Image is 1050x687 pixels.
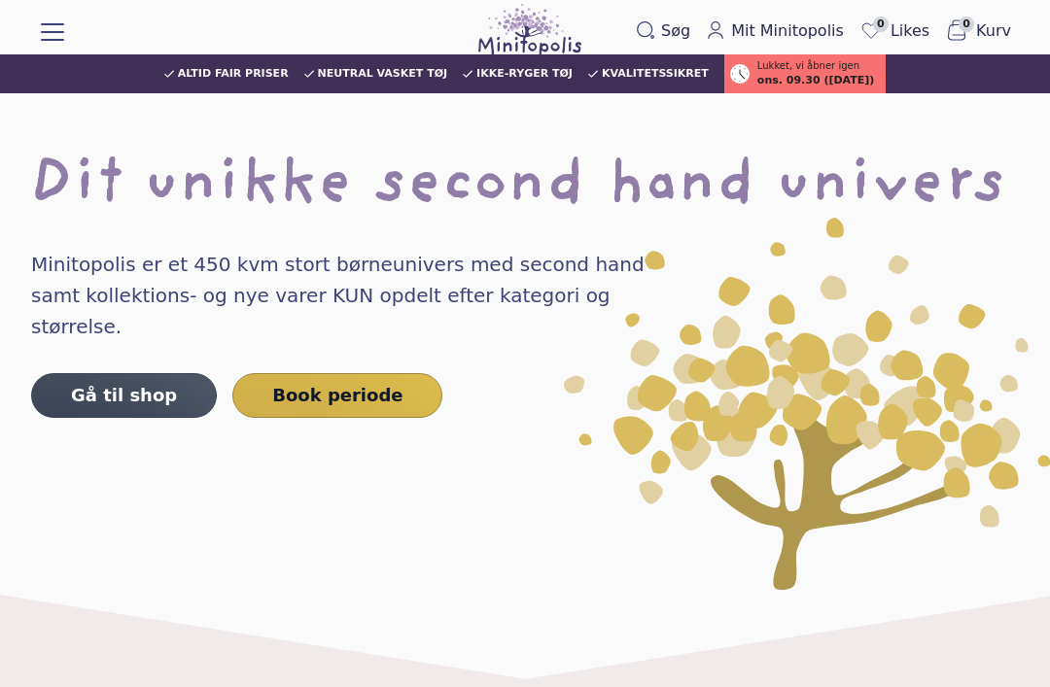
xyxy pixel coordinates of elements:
span: Søg [661,19,690,43]
a: Gå til shop [31,373,217,418]
button: Søg [628,16,698,47]
a: Mit Minitopolis [698,16,852,47]
span: ons. 09.30 ([DATE]) [757,73,874,89]
span: Kvalitetssikret [602,68,709,80]
a: Lukket, vi åbner igenons. 09.30 ([DATE]) [724,54,886,93]
h4: Minitopolis er et 450 kvm stort børneunivers med second hand samt kollektions- og nye varer KUN o... [31,249,684,342]
a: 0Likes [852,15,937,48]
span: 0 [959,17,974,32]
span: Mit Minitopolis [731,19,844,43]
span: Lukket, vi åbner igen [757,58,859,73]
span: Likes [891,19,929,43]
a: Book periode [232,373,442,418]
span: Altid fair priser [178,68,289,80]
span: 0 [873,17,889,32]
span: Neutral vasket tøj [318,68,448,80]
span: Ikke-ryger tøj [476,68,573,80]
span: Kurv [976,19,1011,43]
img: Minitopolis logo [478,4,582,58]
h1: Dit unikke second hand univers [31,155,1019,218]
button: 0Kurv [937,15,1019,48]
